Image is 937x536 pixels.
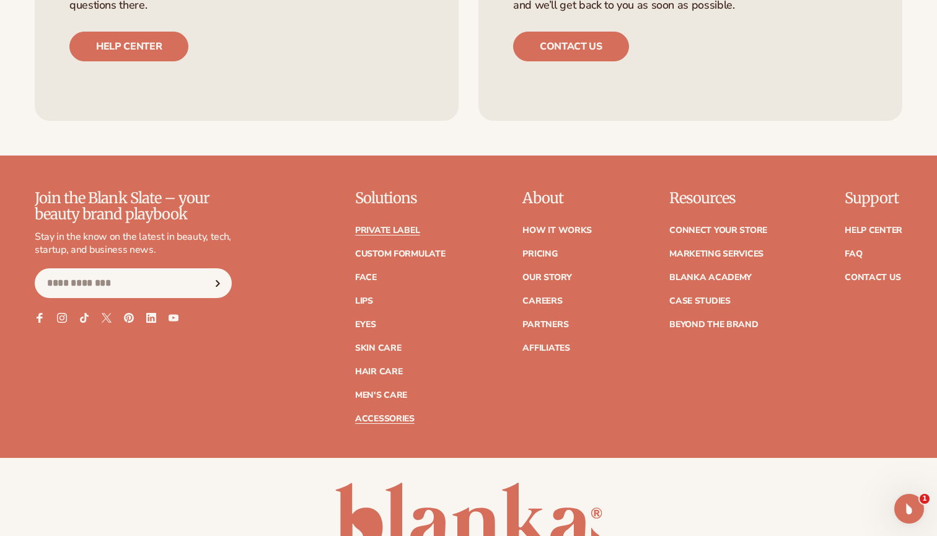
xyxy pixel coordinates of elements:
a: Men's Care [355,391,407,400]
a: Lips [355,297,373,305]
p: About [522,190,592,206]
a: Contact us [513,32,629,61]
p: Support [845,190,902,206]
a: Skin Care [355,344,401,353]
a: Contact Us [845,273,900,282]
a: Hair Care [355,367,402,376]
a: Face [355,273,377,282]
a: Custom formulate [355,250,446,258]
p: Resources [669,190,767,206]
a: Partners [522,320,568,329]
a: Accessories [355,415,415,423]
a: Case Studies [669,297,731,305]
a: Help Center [845,226,902,235]
a: Eyes [355,320,376,329]
a: Connect your store [669,226,767,235]
p: Stay in the know on the latest in beauty, tech, startup, and business news. [35,231,232,257]
p: Solutions [355,190,446,206]
p: Join the Blank Slate – your beauty brand playbook [35,190,232,223]
button: Subscribe [204,268,231,298]
a: Marketing services [669,250,763,258]
a: FAQ [845,250,862,258]
a: Our Story [522,273,571,282]
iframe: Intercom live chat [894,494,924,524]
a: Blanka Academy [669,273,752,282]
a: Beyond the brand [669,320,759,329]
span: 1 [920,494,930,504]
a: Help center [69,32,188,61]
a: Affiliates [522,344,570,353]
a: Careers [522,297,562,305]
a: Pricing [522,250,557,258]
a: How It Works [522,226,592,235]
a: Private label [355,226,420,235]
